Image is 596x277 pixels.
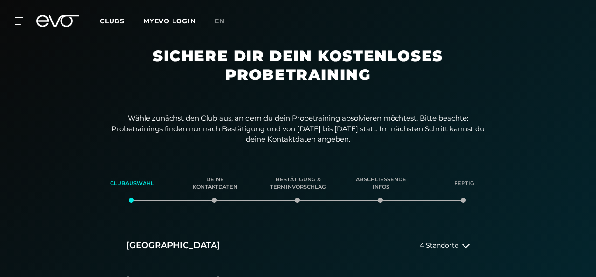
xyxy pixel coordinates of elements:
a: MYEVO LOGIN [143,17,196,25]
div: Bestätigung & Terminvorschlag [268,171,328,196]
a: Clubs [100,16,143,25]
span: 4 Standorte [420,242,458,249]
p: Wähle zunächst den Club aus, an dem du dein Probetraining absolvieren möchtest. Bitte beachte: Pr... [111,113,485,145]
div: Abschließende Infos [351,171,411,196]
span: en [215,17,225,25]
span: Clubs [100,17,125,25]
div: Deine Kontaktdaten [185,171,245,196]
div: Clubauswahl [102,171,162,196]
h2: [GEOGRAPHIC_DATA] [126,240,220,251]
a: en [215,16,236,27]
button: [GEOGRAPHIC_DATA]4 Standorte [126,228,470,263]
h1: Sichere dir dein kostenloses Probetraining [83,47,513,99]
div: Fertig [434,171,494,196]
